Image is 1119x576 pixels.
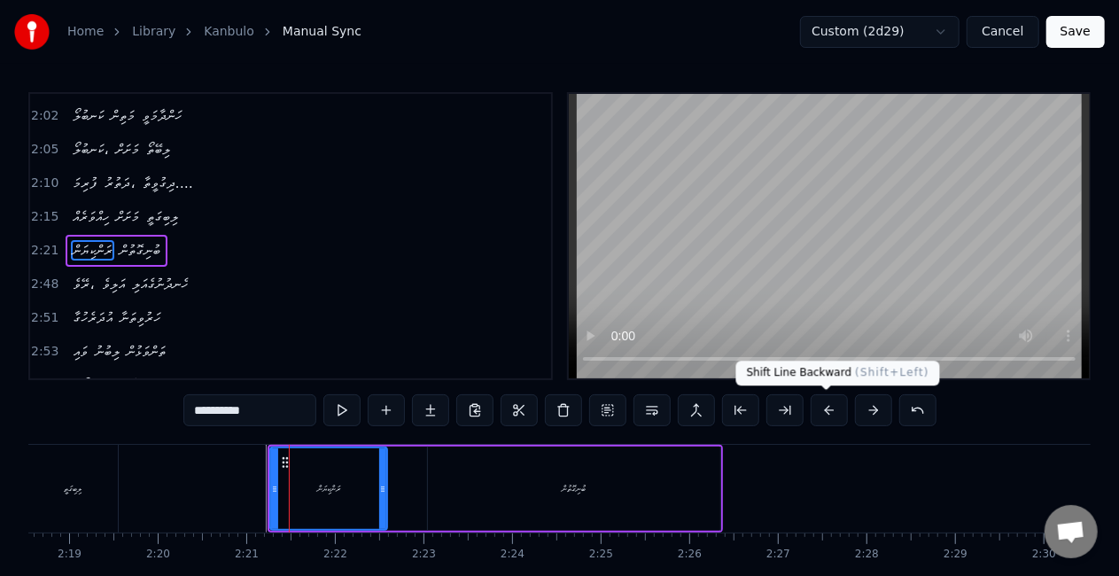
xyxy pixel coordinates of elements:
[132,23,175,41] a: Library
[283,23,361,41] span: Manual Sync
[31,343,58,361] span: 2:53
[64,482,82,495] div: ލިބިގަތީ
[71,105,105,126] span: ކަނބުލޯ
[71,274,96,294] span: ރޭވެ،
[31,242,58,260] span: 2:21
[31,141,58,159] span: 2:05
[589,548,613,562] div: 2:25
[103,173,136,193] span: ދަތުރު،
[96,375,124,395] span: ދުވެލި
[93,341,121,362] span: ލިބުނު
[944,548,967,562] div: 2:29
[140,105,183,126] span: ހަންދާމަވީ
[71,139,110,160] span: ކަނބުލޯ،
[412,548,436,562] div: 2:23
[130,274,190,294] span: ހެނދުނުގެއަލި
[1045,505,1098,558] a: Open chat
[31,175,58,192] span: 2:10
[967,16,1038,48] button: Cancel
[31,107,58,125] span: 2:02
[31,309,58,327] span: 2:51
[71,341,89,362] span: ވައި
[128,375,163,395] span: ހަރުވީމާ
[125,341,167,362] span: ތަންވަޅުން
[14,14,50,50] img: youka
[109,105,136,126] span: މަތިން
[736,361,940,385] div: Shift Line Backward
[563,482,587,495] div: ބުނިގޮތުން
[118,307,162,328] span: ހަރުވިތަނާ
[67,23,361,41] nav: breadcrumb
[144,139,172,160] span: ލިބޭތޯ
[31,377,58,394] span: 2:56
[71,375,92,395] span: ދޯނި
[114,206,141,227] span: މަށަށް
[766,548,790,562] div: 2:27
[855,548,879,562] div: 2:28
[71,240,114,261] span: ރަންކިޔަން
[235,548,259,562] div: 2:21
[1032,548,1056,562] div: 2:30
[31,208,58,226] span: 2:15
[678,548,702,562] div: 2:26
[114,139,141,160] span: މަށަށް
[501,548,525,562] div: 2:24
[118,240,162,261] span: ބުނިގޮތުން
[100,274,127,294] span: އަލިވެ
[144,206,180,227] span: ލިބިގަތީ
[204,23,254,41] a: Kanbulo
[141,173,195,193] span: ދިގުވީތާ....
[67,23,104,41] a: Home
[31,276,58,293] span: 2:48
[71,173,99,193] span: ފުރިމަ
[71,307,114,328] span: އުދަރެހުގާ
[71,206,111,227] span: ހިއްވަރެއް
[317,482,340,495] div: ރަންކިޔަން
[855,366,929,378] span: ( Shift+Left )
[146,548,170,562] div: 2:20
[58,548,82,562] div: 2:19
[323,548,347,562] div: 2:22
[1046,16,1105,48] button: Save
